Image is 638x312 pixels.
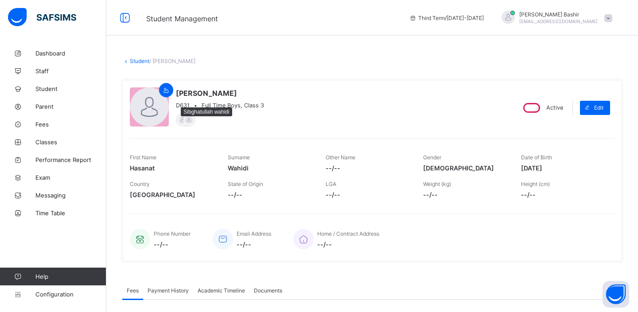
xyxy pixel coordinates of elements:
span: Performance Report [35,156,106,163]
span: Active [546,104,563,111]
span: --/-- [317,241,379,248]
span: [PERSON_NAME] [176,89,264,98]
span: Fees [35,121,106,128]
span: Date of Birth [521,154,552,161]
span: State of Origin [228,181,263,187]
span: Height (cm) [521,181,550,187]
span: Home / Contract Address [317,230,379,237]
span: D631 [176,102,190,109]
span: Phone Number [154,230,191,237]
span: --/-- [326,191,410,198]
span: Edit [594,104,603,111]
span: Email Address [237,230,271,237]
span: --/-- [228,191,312,198]
span: [GEOGRAPHIC_DATA] [130,191,214,198]
span: Student Management [146,14,218,23]
button: Open asap [603,281,629,308]
span: Messaging [35,192,106,199]
span: [DEMOGRAPHIC_DATA] [423,164,508,172]
span: Dashboard [35,50,106,57]
span: Academic Timeline [198,287,245,294]
span: Fees [127,287,139,294]
span: Student [35,85,106,92]
span: Help [35,273,106,280]
span: [EMAIL_ADDRESS][DOMAIN_NAME] [519,19,598,24]
span: Documents [254,287,282,294]
span: Full Time Boys, Class 3 [202,102,264,109]
img: safsims [8,8,76,27]
span: Wahidi [228,164,312,172]
span: --/-- [423,191,508,198]
span: Parent [35,103,106,110]
div: HamidBashir [493,11,617,25]
span: Hasanat [130,164,214,172]
span: First Name [130,154,156,161]
span: Exam [35,174,106,181]
span: --/-- [326,164,410,172]
span: Payment History [148,287,189,294]
span: Time Table [35,209,106,217]
a: Student [130,58,149,64]
span: --/-- [154,241,191,248]
span: --/-- [237,241,271,248]
span: Weight (kg) [423,181,451,187]
span: Surname [228,154,250,161]
span: Other Name [326,154,355,161]
span: LGA [326,181,336,187]
span: Configuration [35,291,106,298]
span: Classes [35,138,106,146]
span: [DATE] [521,164,606,172]
span: [PERSON_NAME] Bashir [519,11,598,18]
div: • [176,102,264,109]
span: Country [130,181,150,187]
span: Staff [35,67,106,75]
span: / [PERSON_NAME] [149,58,195,64]
span: session/term information [409,15,484,21]
span: Gender [423,154,441,161]
span: --/-- [521,191,606,198]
